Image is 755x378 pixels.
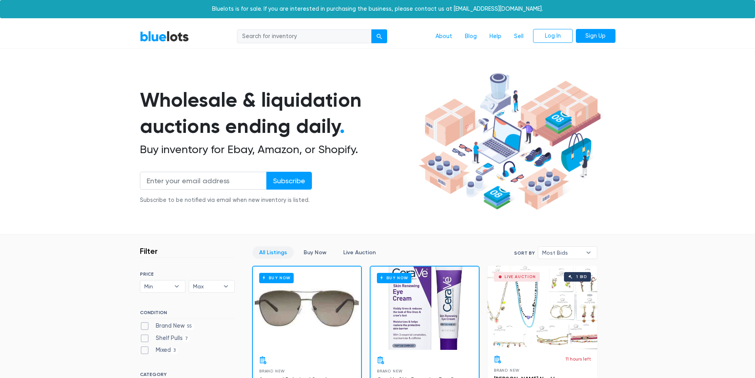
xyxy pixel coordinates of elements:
[508,29,530,44] a: Sell
[340,114,345,138] span: .
[371,267,479,350] a: Buy Now
[429,29,459,44] a: About
[171,348,178,354] span: 3
[377,273,411,283] h6: Buy Now
[193,280,219,292] span: Max
[218,280,234,292] b: ▾
[185,323,195,330] span: 55
[580,247,597,259] b: ▾
[252,246,294,259] a: All Listings
[140,310,235,319] h6: CONDITION
[140,346,178,355] label: Mixed
[459,29,483,44] a: Blog
[140,322,195,330] label: Brand New
[237,29,372,44] input: Search for inventory
[144,280,170,292] span: Min
[576,29,615,43] a: Sign Up
[140,334,191,343] label: Shelf Pulls
[494,368,520,372] span: Brand New
[487,266,597,349] a: Live Auction 1 bid
[483,29,508,44] a: Help
[259,369,285,373] span: Brand New
[140,31,189,42] a: BlueLots
[140,271,235,277] h6: PRICE
[542,247,582,259] span: Most Bids
[183,336,191,342] span: 7
[336,246,382,259] a: Live Auction
[533,29,573,43] a: Log In
[377,369,403,373] span: Brand New
[505,275,536,279] div: Live Auction
[259,273,294,283] h6: Buy Now
[140,196,312,205] div: Subscribe to be notified via email when new inventory is listed.
[266,172,312,190] input: Subscribe
[140,87,416,140] h1: Wholesale & liquidation auctions ending daily
[168,280,185,292] b: ▾
[140,172,267,190] input: Enter your email address
[297,246,333,259] a: Buy Now
[514,249,535,257] label: Sort By
[576,275,587,279] div: 1 bid
[140,246,158,256] h3: Filter
[416,69,604,214] img: hero-ee84e7d0318cb26816c560f6b4441b76977f77a177738b4e94f68c95b2b83dbb.png
[566,355,591,363] p: 11 hours left
[140,143,416,156] h2: Buy inventory for Ebay, Amazon, or Shopify.
[253,267,361,350] a: Buy Now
